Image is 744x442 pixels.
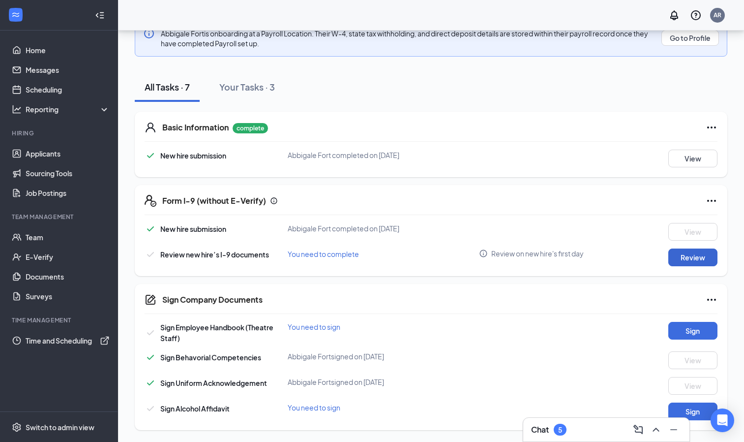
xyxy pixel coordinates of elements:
button: View [668,351,717,369]
div: Team Management [12,213,108,221]
span: Sign Behavorial Competencies [160,353,261,362]
div: You need to sign [288,322,478,332]
div: Your Tasks · 3 [219,81,275,93]
div: Open Intercom Messenger [711,409,734,432]
div: 5 [558,426,562,434]
svg: Checkmark [145,150,156,161]
span: Review on new hire's first day [491,249,584,258]
h5: Basic Information [162,122,229,133]
svg: Ellipses [706,195,717,207]
button: Minimize [666,422,682,438]
span: Sign Uniform Acknowledgement [160,379,267,387]
svg: Notifications [668,9,680,21]
span: New hire submission [160,224,226,233]
button: View [668,150,717,167]
span: New hire submission [160,151,226,160]
div: You need to sign [288,403,478,412]
div: All Tasks · 7 [145,81,190,93]
a: Documents [26,267,110,286]
svg: Checkmark [145,351,156,363]
span: Sign Employee Handbook (Theatre Staff) [160,323,273,343]
button: ComposeMessage [630,422,646,438]
svg: Collapse [95,10,105,20]
svg: Analysis [12,104,22,114]
svg: Checkmark [145,223,156,235]
h5: Form I-9 (without E-Verify) [162,195,266,206]
button: ChevronUp [648,422,664,438]
svg: Checkmark [145,403,156,414]
button: Sign [668,322,717,340]
a: Sourcing Tools [26,163,110,183]
h3: Chat [531,424,549,435]
span: Review new hire’s I-9 documents [160,250,269,259]
svg: QuestionInfo [690,9,702,21]
svg: Ellipses [706,122,717,133]
svg: Settings [12,422,22,432]
svg: Checkmark [145,327,156,339]
span: Abbigale Fort completed on [DATE] [288,224,399,233]
svg: Info [270,197,278,205]
span: Abbigale Fort completed on [DATE] [288,151,399,159]
svg: FormI9EVerifyIcon [145,195,156,207]
svg: CompanyDocumentIcon [145,294,156,306]
svg: ComposeMessage [632,424,644,436]
svg: Minimize [668,424,680,436]
a: Job Postings [26,183,110,203]
a: Team [26,227,110,247]
span: You need to complete [288,250,359,258]
button: Go to Profile [661,30,719,46]
div: Switch to admin view [26,422,94,432]
a: Home [26,40,110,60]
div: Hiring [12,129,108,137]
svg: User [145,122,156,133]
a: Scheduling [26,80,110,99]
div: AR [714,11,721,19]
div: Abbigale Fort signed on [DATE] [288,351,478,361]
svg: Checkmark [145,377,156,389]
div: TIME MANAGEMENT [12,316,108,324]
button: Review [668,249,717,266]
a: Applicants [26,144,110,163]
button: View [668,223,717,241]
span: Sign Alcohol Affidavit [160,404,230,413]
div: Reporting [26,104,110,114]
svg: Ellipses [706,294,717,306]
a: Messages [26,60,110,80]
svg: Info [143,28,155,39]
button: Sign [668,403,717,420]
a: E-Verify [26,247,110,267]
svg: WorkstreamLogo [11,10,21,20]
p: complete [233,123,268,133]
svg: Checkmark [145,249,156,260]
svg: Info [479,249,488,258]
button: View [668,377,717,395]
div: Abbigale Fort signed on [DATE] [288,377,478,387]
svg: ChevronUp [650,424,662,436]
a: Time and SchedulingExternalLink [26,331,110,350]
a: Surveys [26,286,110,306]
h5: Sign Company Documents [162,294,263,305]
